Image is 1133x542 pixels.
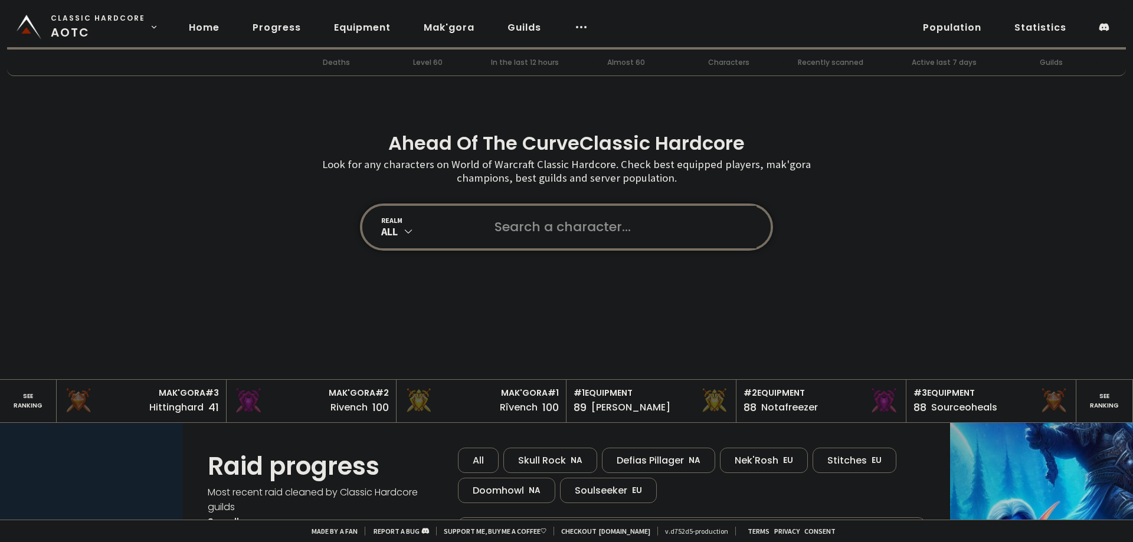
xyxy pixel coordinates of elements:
small: NA [529,485,541,497]
div: Sourceoheals [931,400,997,415]
div: Deaths [323,57,350,68]
a: Mak'Gora#1Rîvench100 [397,380,566,422]
a: Mak'Gora#3Hittinghard41 [57,380,227,422]
a: Consent [804,527,836,536]
div: Almost 60 [607,57,645,68]
a: #3Equipment88Sourceoheals [906,380,1076,422]
div: Stitches [813,448,896,473]
div: Nek'Rosh [720,448,808,473]
div: 100 [542,399,559,415]
a: Mak'Gora#2Rivench100 [227,380,397,422]
div: Characters [708,57,749,68]
a: Population [913,15,991,40]
a: Statistics [1005,15,1076,40]
small: Classic Hardcore [51,13,145,24]
div: Soulseeker [560,478,657,503]
a: Classic HardcoreAOTC [7,7,165,47]
span: # 2 [744,387,757,399]
a: Report a bug [374,527,420,536]
a: Buy me a coffee [488,527,546,536]
div: Equipment [913,387,1069,399]
span: v. d752d5 - production [657,527,728,536]
div: 41 [208,399,219,415]
small: EU [632,485,642,497]
div: Defias Pillager [602,448,715,473]
a: #2Equipment88Notafreezer [736,380,906,422]
small: NA [689,455,700,467]
div: Rîvench [500,400,538,415]
input: Search a character... [487,206,757,248]
div: Mak'Gora [234,387,389,399]
a: Privacy [774,527,800,536]
div: Mak'Gora [404,387,559,399]
div: Level 60 [413,57,443,68]
small: EU [783,455,793,467]
span: # 2 [375,387,389,399]
div: 100 [372,399,389,415]
small: EU [872,455,882,467]
span: Support me, [436,527,546,536]
div: Equipment [744,387,899,399]
span: # 3 [205,387,219,399]
div: 88 [744,399,757,415]
span: Checkout [554,527,650,536]
a: Home [179,15,229,40]
h1: Raid progress [208,448,444,485]
a: Equipment [325,15,400,40]
div: Recently scanned [798,57,863,68]
div: Doomhowl [458,478,555,503]
div: Hittinghard [149,400,204,415]
div: 89 [574,399,587,415]
div: Equipment [574,387,729,399]
div: Active last 7 days [912,57,977,68]
h4: Most recent raid cleaned by Classic Hardcore guilds [208,485,444,514]
span: # 1 [548,387,559,399]
span: AOTC [51,13,145,41]
div: In the last 12 hours [491,57,559,68]
div: realm [381,216,480,225]
div: Rivench [330,400,368,415]
small: NA [571,455,582,467]
div: Mak'Gora [64,387,219,399]
a: Guilds [498,15,551,40]
div: [PERSON_NAME] [591,400,670,415]
div: All [381,225,480,238]
a: [DOMAIN_NAME] [599,527,650,536]
a: See all progress [208,515,284,528]
div: Skull Rock [503,448,597,473]
a: Terms [748,527,769,536]
span: Made by [304,527,358,536]
span: Classic Hardcore [579,130,745,156]
div: Guilds [1040,57,1063,68]
a: Mak'gora [414,15,484,40]
h1: Ahead Of The Curve [388,129,745,157]
div: All [458,448,499,473]
div: Notafreezer [761,400,818,415]
a: a fan [340,527,358,536]
div: 88 [913,399,926,415]
a: Progress [243,15,310,40]
span: # 3 [913,387,927,399]
h3: Look for any characters on World of Warcraft Classic Hardcore. Check best equipped players, mak'g... [317,157,816,185]
a: Seeranking [1076,380,1133,422]
a: #1Equipment89[PERSON_NAME] [566,380,736,422]
span: # 1 [574,387,585,399]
